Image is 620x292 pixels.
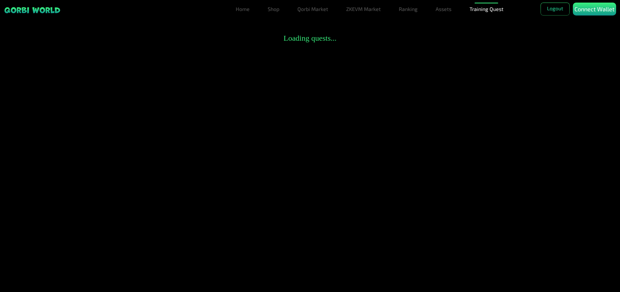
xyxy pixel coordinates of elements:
[396,3,420,16] a: Ranking
[574,5,615,14] p: Connect Wallet
[233,3,252,16] a: Home
[4,6,61,14] img: sticky brand-logo
[541,3,570,16] button: Logout
[433,3,454,16] a: Assets
[467,3,506,16] a: Training Quest
[344,3,383,16] a: ZKEVM Market
[265,3,282,16] a: Shop
[295,3,331,16] a: Qorbi Market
